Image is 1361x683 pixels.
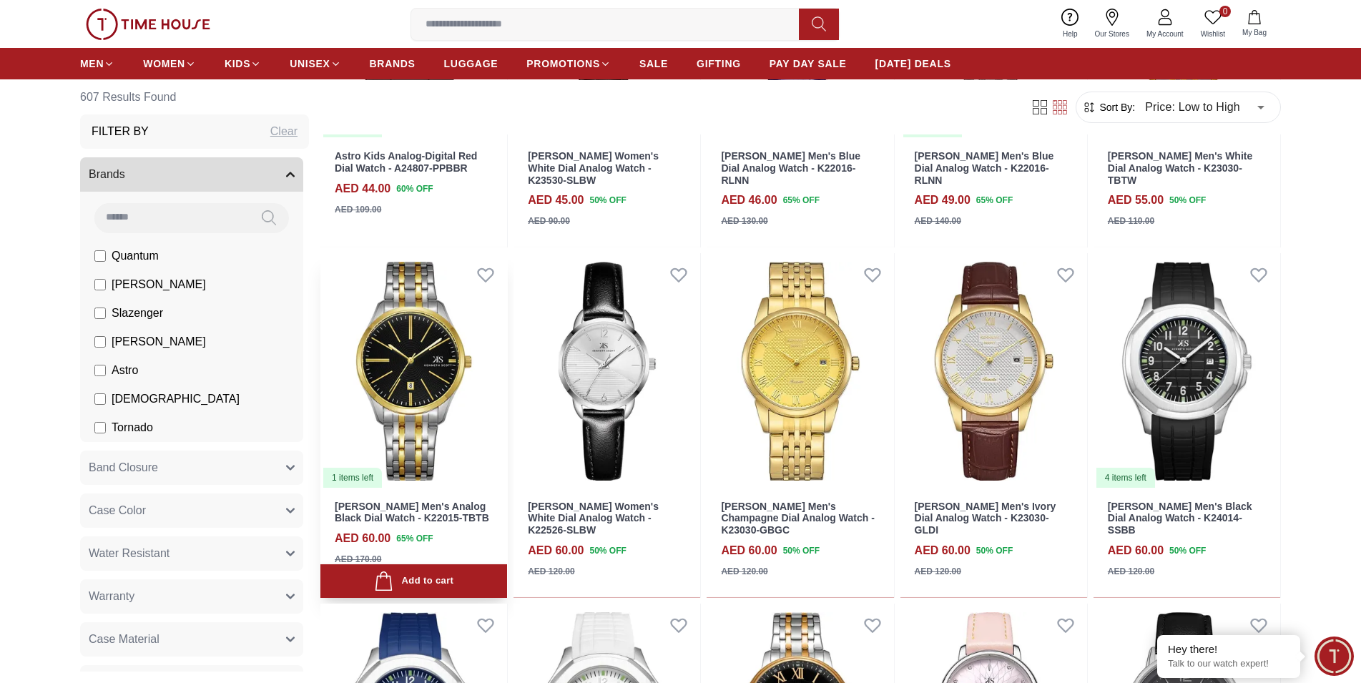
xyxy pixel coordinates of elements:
[528,501,659,536] a: [PERSON_NAME] Women's White Dial Analog Watch - K22526-SLBW
[697,56,741,71] span: GIFTING
[528,215,570,227] div: AED 90.00
[112,390,240,408] span: [DEMOGRAPHIC_DATA]
[900,253,1087,488] img: Kenneth Scott Men's Ivory Dial Analog Watch - K23030-GLDI
[335,150,477,174] a: Astro Kids Analog-Digital Red Dial Watch - A24807-PPBBR
[528,542,584,559] h4: AED 60.00
[112,305,163,322] span: Slazenger
[444,56,498,71] span: LUGGAGE
[1195,29,1231,39] span: Wishlist
[143,56,185,71] span: WOMEN
[514,253,700,488] a: Kenneth Scott Women's White Dial Analog Watch - K22526-SLBW
[225,51,261,77] a: KIDS
[370,51,416,77] a: BRANDS
[80,451,303,485] button: Band Closure
[320,253,507,488] a: Kenneth Scott Men's Analog Black Dial Watch - K22015-TBTB1 items left
[1169,194,1206,207] span: 50 % OFF
[1057,29,1084,39] span: Help
[89,502,146,519] span: Case Color
[80,157,303,192] button: Brands
[335,203,381,216] div: AED 109.00
[112,419,153,436] span: Tornado
[1108,215,1154,227] div: AED 110.00
[976,544,1013,557] span: 50 % OFF
[1237,27,1272,38] span: My Bag
[1234,7,1275,41] button: My Bag
[697,51,741,77] a: GIFTING
[526,51,611,77] a: PROMOTIONS
[1054,6,1086,42] a: Help
[89,545,169,562] span: Water Resistant
[335,501,489,524] a: [PERSON_NAME] Men's Analog Black Dial Watch - K22015-TBTB
[396,532,433,545] span: 65 % OFF
[80,80,309,114] h6: 607 Results Found
[94,422,106,433] input: Tornado
[335,180,390,197] h4: AED 44.00
[1094,253,1280,488] img: Kenneth Scott Men's Black Dial Analog Watch - K24014-SSBB
[915,150,1054,186] a: [PERSON_NAME] Men's Blue Dial Analog Watch - K22016-RLNN
[1141,29,1189,39] span: My Account
[323,468,382,488] div: 1 items left
[112,362,138,379] span: Astro
[1315,637,1354,676] div: Chat Widget
[80,622,303,657] button: Case Material
[89,588,134,605] span: Warranty
[320,253,507,488] img: Kenneth Scott Men's Analog Black Dial Watch - K22015-TBTB
[528,192,584,209] h4: AED 45.00
[80,51,114,77] a: MEN
[94,308,106,319] input: Slazenger
[528,150,659,186] a: [PERSON_NAME] Women's White Dial Analog Watch - K23530-SLBW
[1108,501,1252,536] a: [PERSON_NAME] Men's Black Dial Analog Watch - K24014-SSBB
[639,51,668,77] a: SALE
[915,501,1056,536] a: [PERSON_NAME] Men's Ivory Dial Analog Watch - K23030-GLDI
[320,564,507,598] button: Add to cart
[721,565,767,578] div: AED 120.00
[721,215,767,227] div: AED 130.00
[94,279,106,290] input: [PERSON_NAME]
[1219,6,1231,17] span: 0
[335,553,381,566] div: AED 170.00
[89,631,159,648] span: Case Material
[1094,253,1280,488] a: Kenneth Scott Men's Black Dial Analog Watch - K24014-SSBB4 items left
[915,542,971,559] h4: AED 60.00
[589,544,626,557] span: 50 % OFF
[92,123,149,140] h3: Filter By
[1108,150,1252,186] a: [PERSON_NAME] Men's White Dial Analog Watch - K23030-TBTW
[143,51,196,77] a: WOMEN
[1168,658,1289,670] p: Talk to our watch expert!
[1135,87,1274,127] div: Price: Low to High
[94,336,106,348] input: [PERSON_NAME]
[112,276,206,293] span: [PERSON_NAME]
[721,542,777,559] h4: AED 60.00
[707,253,893,488] img: Kenneth Scott Men's Champagne Dial Analog Watch - K23030-GBGC
[94,365,106,376] input: Astro
[875,56,951,71] span: [DATE] DEALS
[721,501,874,536] a: [PERSON_NAME] Men's Champagne Dial Analog Watch - K23030-GBGC
[80,56,104,71] span: MEN
[589,194,626,207] span: 50 % OFF
[89,459,158,476] span: Band Closure
[528,565,574,578] div: AED 120.00
[1096,100,1135,114] span: Sort By:
[290,56,330,71] span: UNISEX
[770,56,847,71] span: PAY DAY SALE
[112,333,206,350] span: [PERSON_NAME]
[721,192,777,209] h4: AED 46.00
[1168,642,1289,657] div: Hey there!
[915,192,971,209] h4: AED 49.00
[721,150,860,186] a: [PERSON_NAME] Men's Blue Dial Analog Watch - K22016-RLNN
[80,536,303,571] button: Water Resistant
[1108,565,1154,578] div: AED 120.00
[1169,544,1206,557] span: 50 % OFF
[915,215,961,227] div: AED 140.00
[770,51,847,77] a: PAY DAY SALE
[1082,100,1135,114] button: Sort By:
[86,9,210,40] img: ...
[89,166,125,183] span: Brands
[335,530,390,547] h4: AED 60.00
[1192,6,1234,42] a: 0Wishlist
[80,579,303,614] button: Warranty
[783,194,820,207] span: 65 % OFF
[1096,468,1155,488] div: 4 items left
